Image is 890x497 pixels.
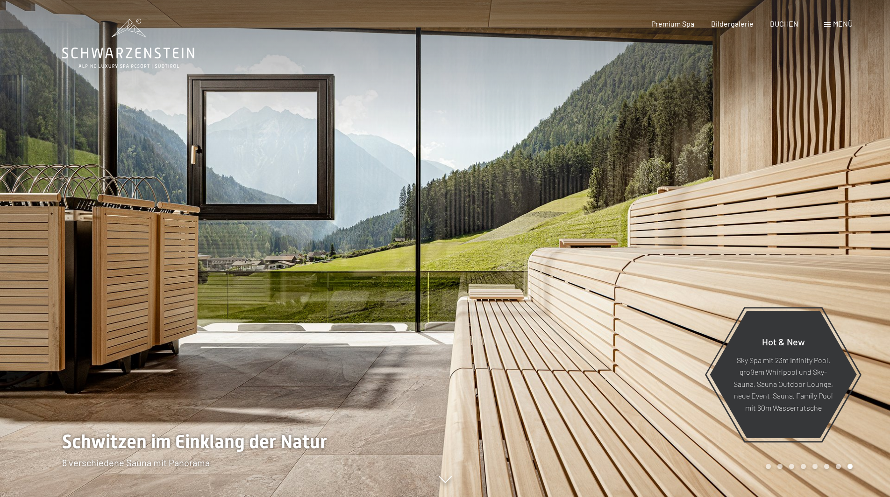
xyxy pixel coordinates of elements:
[651,19,694,28] a: Premium Spa
[847,464,853,469] div: Carousel Page 8 (Current Slide)
[812,464,818,469] div: Carousel Page 5
[709,310,857,439] a: Hot & New Sky Spa mit 23m Infinity Pool, großem Whirlpool und Sky-Sauna, Sauna Outdoor Lounge, ne...
[762,336,805,347] span: Hot & New
[833,19,853,28] span: Menü
[777,464,783,469] div: Carousel Page 2
[801,464,806,469] div: Carousel Page 4
[789,464,794,469] div: Carousel Page 3
[711,19,754,28] a: Bildergalerie
[770,19,798,28] a: BUCHEN
[824,464,829,469] div: Carousel Page 6
[836,464,841,469] div: Carousel Page 7
[733,354,834,413] p: Sky Spa mit 23m Infinity Pool, großem Whirlpool und Sky-Sauna, Sauna Outdoor Lounge, neue Event-S...
[762,464,853,469] div: Carousel Pagination
[766,464,771,469] div: Carousel Page 1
